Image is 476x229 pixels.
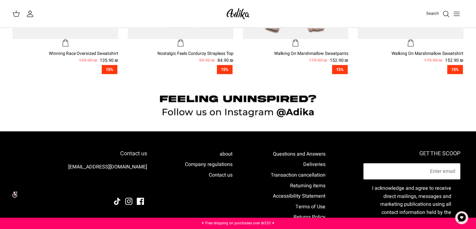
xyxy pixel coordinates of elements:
[114,198,121,205] a: TikTok
[445,57,463,64] font: 152.90 ₪
[392,50,463,57] font: Walking On Marshmallow Sweatshirt
[419,149,460,158] font: GET THE SCOOP
[218,57,233,64] font: 84.90 ₪
[209,171,233,179] a: Contact us
[358,50,463,64] a: Walking On Marshmallow Sweatshirt 152.90 ₪ 179.90 ₪
[424,57,443,64] font: 179.90 ₪
[225,6,251,21] img: Adika IL
[243,65,349,74] a: 15%
[426,10,450,18] a: Search
[358,65,463,74] a: 15%
[243,50,349,64] a: Walking On Marshmallow Sweatpants 152.90 ₪ 179.90 ₪
[201,220,275,226] a: ✦ Free shipping on purchases over ₪220 ✦
[271,171,325,179] a: Transaction cancellation
[185,161,233,168] a: Company regulations
[120,149,147,158] font: Contact us
[199,57,215,64] font: 99.90 ₪
[273,192,325,200] a: Accessibility Statement
[137,198,144,205] a: Facebook
[13,65,118,74] a: 15%
[125,198,132,205] a: Instagram
[330,57,348,64] font: 152.90 ₪
[26,10,36,18] a: My account
[68,163,147,171] a: [EMAIL_ADDRESS][DOMAIN_NAME]
[13,50,118,64] a: Winning Race Oversized Sweatshirt 135.90 ₪ 159.90 ₪
[295,203,325,210] a: Terms of Use
[450,7,463,21] button: Toggle menu
[426,10,439,16] font: Search
[128,50,233,64] a: Nostalgic Feels Corduroy Strapless Top 84.90 ₪ 99.90 ₪
[273,150,325,158] a: Questions and Answers
[220,150,233,158] a: about
[274,50,348,57] font: Walking On Marshmallow Sweatpants
[294,213,325,221] a: Returns Policy
[363,163,460,179] input: Email
[106,67,113,72] font: 15%
[49,50,118,57] font: Winning Race Oversized Sweatshirt
[452,208,471,227] button: Chat
[157,50,233,57] font: Nostalgic Feels Corduroy Strapless Top
[451,67,459,72] font: 15%
[100,57,118,64] font: 135.90 ₪
[79,57,97,64] font: 159.90 ₪
[309,57,327,64] font: 179.90 ₪
[221,67,228,72] font: 15%
[303,161,325,168] a: Deliveries
[5,186,22,203] img: accessibility_icon02.svg
[290,182,325,189] a: Returning items
[336,67,344,72] font: 15%
[128,65,233,74] a: 15%
[130,181,147,189] img: Adika IL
